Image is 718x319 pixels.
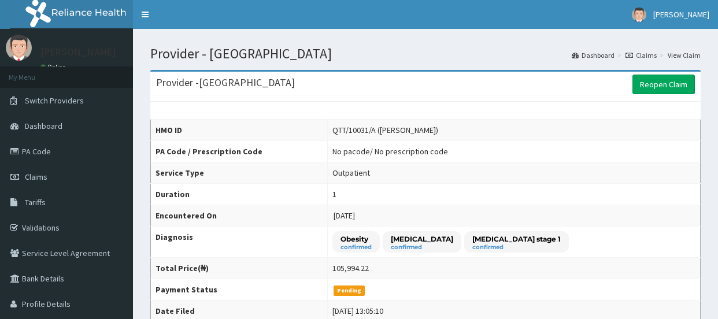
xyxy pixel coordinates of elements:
[332,146,448,157] div: No pacode / No prescription code
[151,279,328,301] th: Payment Status
[341,244,372,250] small: confirmed
[626,50,657,60] a: Claims
[25,172,47,182] span: Claims
[334,285,365,296] span: Pending
[332,262,369,274] div: 105,994.22
[25,95,84,106] span: Switch Providers
[151,120,328,141] th: HMO ID
[334,210,355,221] span: [DATE]
[632,75,695,94] a: Reopen Claim
[151,184,328,205] th: Duration
[472,234,561,244] p: [MEDICAL_DATA] stage 1
[391,234,453,244] p: [MEDICAL_DATA]
[151,258,328,279] th: Total Price(₦)
[150,46,701,61] h1: Provider - [GEOGRAPHIC_DATA]
[572,50,615,60] a: Dashboard
[632,8,646,22] img: User Image
[6,35,32,61] img: User Image
[25,197,46,207] span: Tariffs
[332,167,370,179] div: Outpatient
[25,121,62,131] span: Dashboard
[151,205,328,227] th: Encountered On
[332,188,336,200] div: 1
[668,50,701,60] a: View Claim
[40,47,116,57] p: [PERSON_NAME]
[40,63,68,71] a: Online
[472,244,561,250] small: confirmed
[151,162,328,184] th: Service Type
[332,124,438,136] div: QTT/10031/A ([PERSON_NAME])
[156,77,295,88] h3: Provider - [GEOGRAPHIC_DATA]
[653,9,709,20] span: [PERSON_NAME]
[332,305,383,317] div: [DATE] 13:05:10
[391,244,453,250] small: confirmed
[151,141,328,162] th: PA Code / Prescription Code
[151,227,328,258] th: Diagnosis
[341,234,372,244] p: Obesity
